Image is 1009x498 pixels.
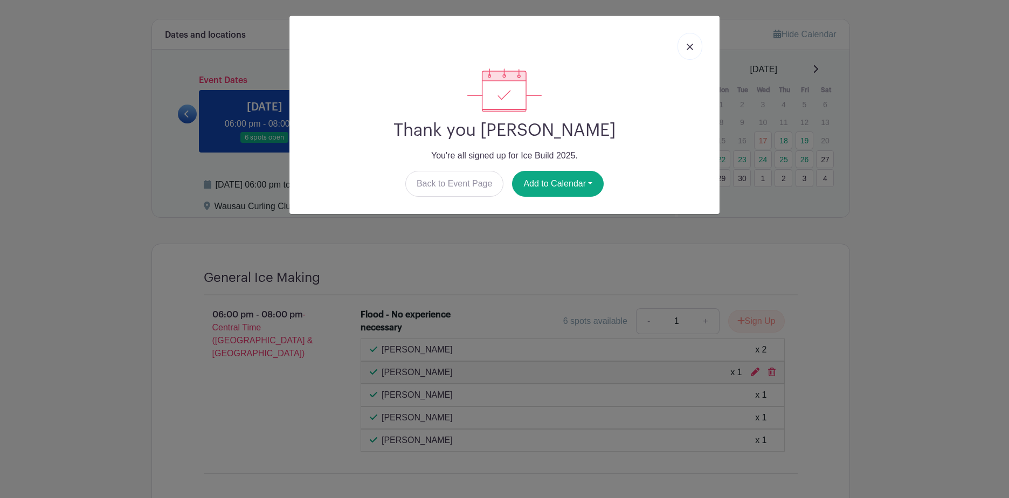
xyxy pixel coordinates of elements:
h2: Thank you [PERSON_NAME] [298,120,711,141]
button: Add to Calendar [512,171,604,197]
img: close_button-5f87c8562297e5c2d7936805f587ecaba9071eb48480494691a3f1689db116b3.svg [687,44,693,50]
p: You're all signed up for Ice Build 2025. [298,149,711,162]
img: signup_complete-c468d5dda3e2740ee63a24cb0ba0d3ce5d8a4ecd24259e683200fb1569d990c8.svg [467,68,542,112]
a: Back to Event Page [405,171,504,197]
